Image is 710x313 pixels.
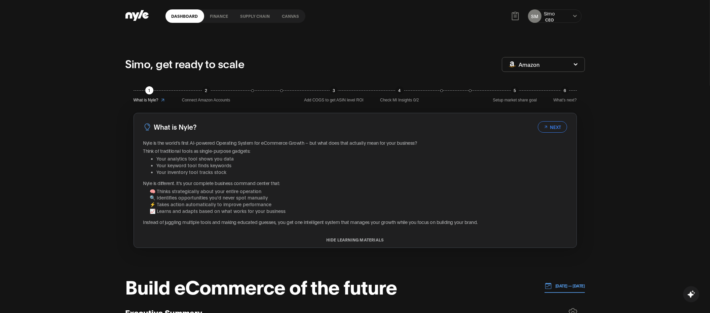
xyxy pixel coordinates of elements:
li: 🧠 Thinks strategically about your entire operation [150,188,567,194]
li: 📈 Learns and adapts based on what works for your business [150,208,567,214]
div: 1 [145,86,153,94]
div: 3 [330,86,338,94]
button: HIDE LEARNING MATERIALS [134,237,576,242]
div: Simo [544,10,555,17]
button: NEXT [538,121,567,133]
a: Canvas [276,9,305,23]
li: ⚡ Takes action automatically to improve performance [150,201,567,208]
span: Amazon [519,61,540,68]
div: 6 [561,86,569,94]
div: 5 [511,86,519,94]
h3: What is Nyle? [154,122,197,132]
span: Connect Amazon Accounts [182,97,230,103]
h1: Build eCommerce of the future [125,276,397,296]
div: CEO [544,17,555,23]
p: Simo, get ready to scale [125,55,245,72]
span: Setup market share goal [493,97,537,103]
img: 01.01.24 — 07.01.24 [545,282,552,289]
p: Nyle is the world's first AI-powered Operating System for eCommerce Growth – but what does that a... [143,139,567,146]
li: Your inventory tool tracks stock [157,169,567,175]
button: Amazon [502,57,585,72]
li: Your analytics tool shows you data [157,155,567,162]
span: Add COGS to get ASIN level ROI [304,97,364,103]
p: Instead of juggling multiple tools and making educated guesses, you get one intelligent system th... [143,219,567,225]
button: SM [528,9,541,23]
p: [DATE] — [DATE] [552,283,585,289]
a: finance [204,9,234,23]
div: 4 [396,86,404,94]
a: Supply chain [234,9,276,23]
img: Amazon [509,61,516,67]
img: LightBulb [143,123,151,131]
li: Your keyword tool finds keywords [157,162,567,169]
span: Check MI Insights 0/2 [380,97,419,103]
p: Nyle is different. It's your complete business command center that: [143,180,567,186]
span: What is Nyle? [134,97,158,103]
button: SimoCEO [544,10,555,23]
p: Think of traditional tools as single-purpose gadgets: [143,147,567,154]
li: 🔍 Identifies opportunities you'd never spot manually [150,194,567,201]
button: [DATE] — [DATE] [545,279,585,293]
span: What’s next? [553,97,576,103]
a: Dashboard [165,9,204,23]
div: 2 [202,86,210,94]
